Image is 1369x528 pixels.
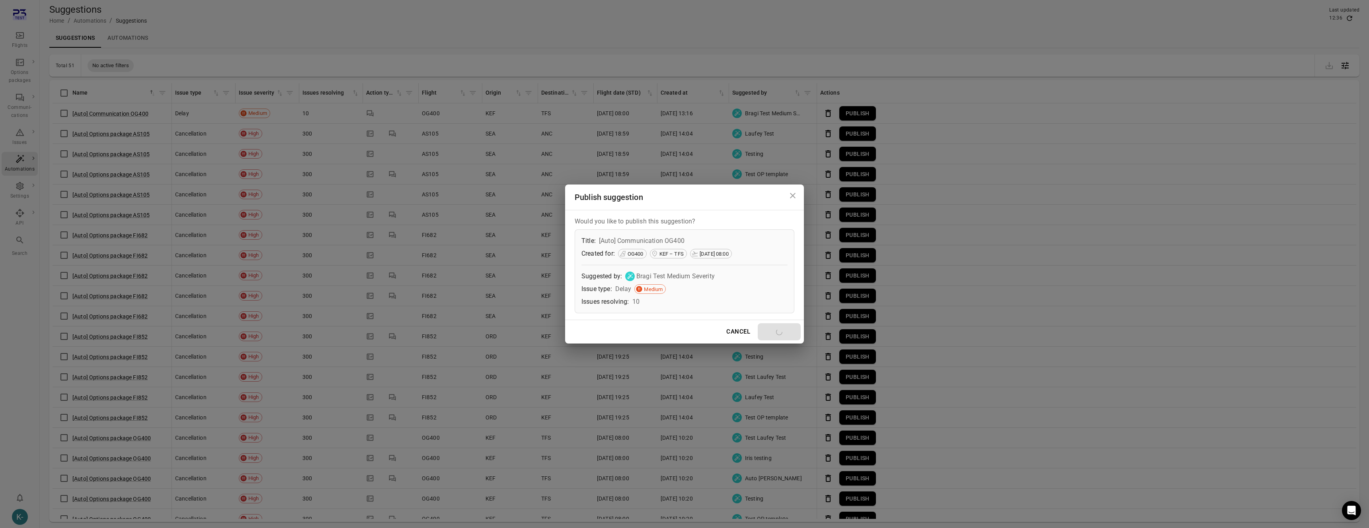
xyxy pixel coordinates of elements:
[625,250,646,258] span: OG400
[599,236,684,246] div: [Auto] Communication OG400
[657,250,686,258] span: KEF – TFS
[636,272,715,281] div: Bragi Test Medium Severity
[581,297,629,307] div: Issues resolving:
[581,249,615,258] div: Created for:
[785,188,801,204] button: Close dialog
[615,284,632,294] div: Delay
[641,285,665,293] span: Medium
[581,236,596,246] div: Title:
[565,184,804,210] h2: Publish suggestion
[722,323,755,340] button: Cancel
[581,284,612,294] div: Issue type:
[1342,501,1361,520] div: Open Intercom Messenger
[697,250,731,258] span: [DATE] 08:00
[581,272,622,281] div: Suggested by:
[575,217,794,226] p: Would you like to publish this suggestion?
[632,297,640,307] div: 10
